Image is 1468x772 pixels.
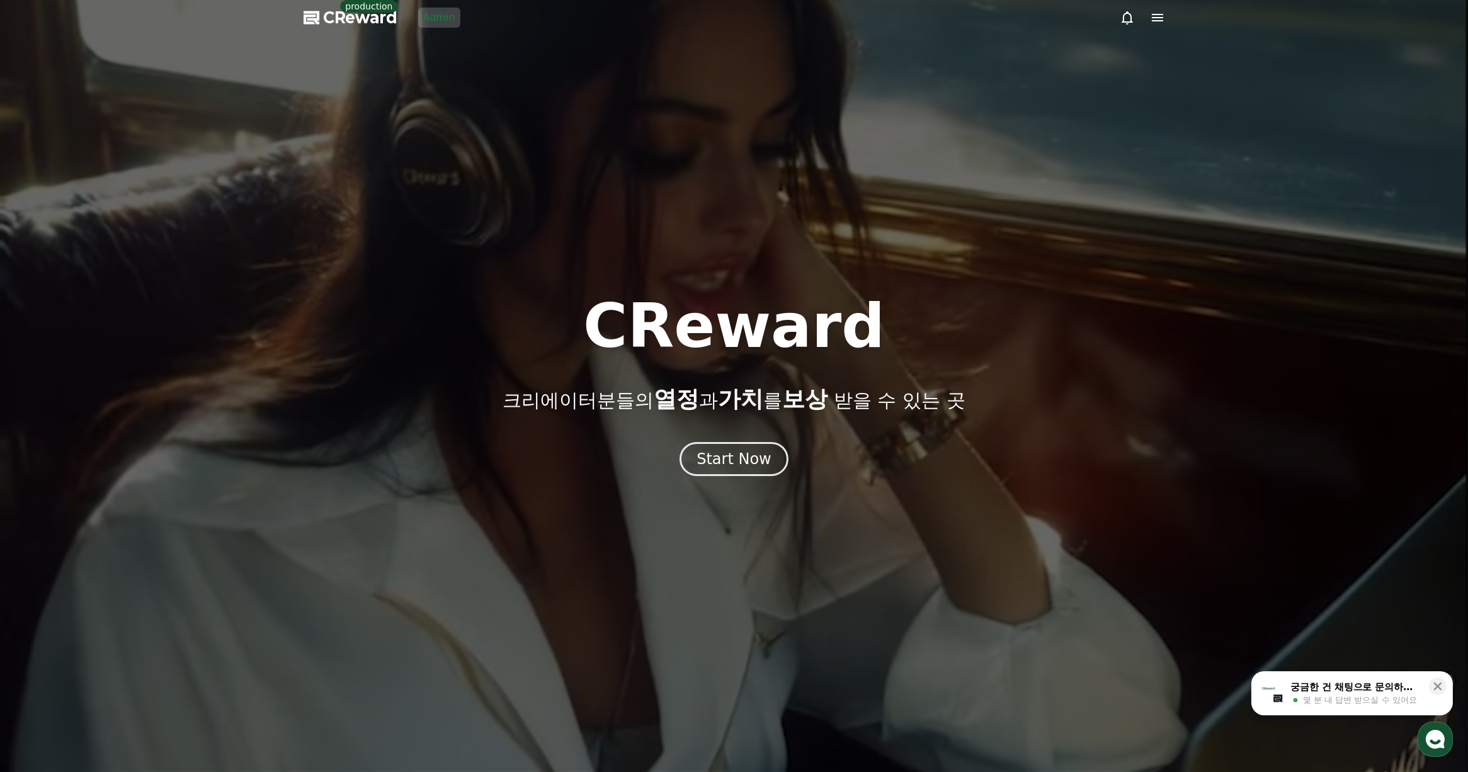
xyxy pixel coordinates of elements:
[697,449,771,469] div: Start Now
[718,386,763,412] span: 가치
[680,455,788,467] a: Start Now
[503,387,965,412] p: 크리에이터분들의 과 를 받을 수 있는 곳
[680,442,788,476] button: Start Now
[4,399,83,431] a: 홈
[583,296,885,356] h1: CReward
[162,399,242,431] a: 설정
[304,8,398,28] a: CReward
[195,418,210,428] span: 설정
[83,399,162,431] a: 대화
[324,8,398,28] span: CReward
[654,386,699,412] span: 열정
[40,418,47,428] span: 홈
[782,386,828,412] span: 보상
[418,8,460,28] a: Admin
[115,419,130,429] span: 대화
